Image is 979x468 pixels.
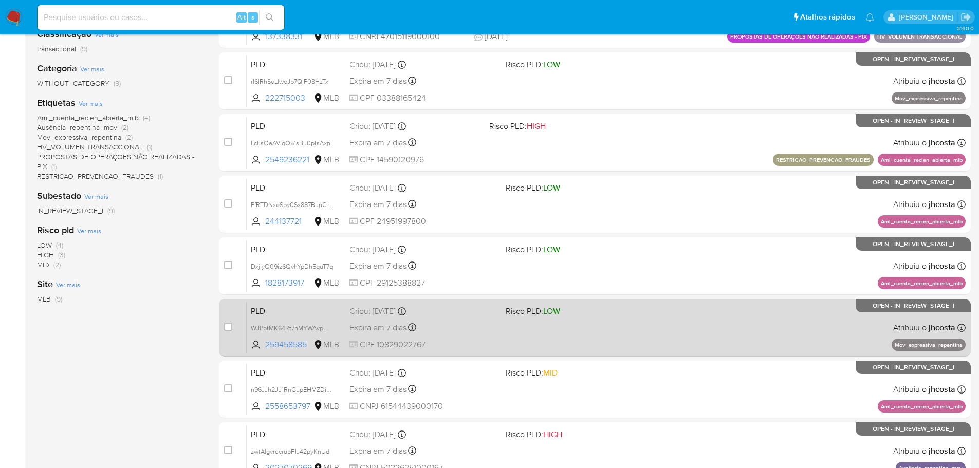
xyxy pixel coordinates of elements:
a: Notificações [865,13,874,22]
span: s [251,12,254,22]
span: Atalhos rápidos [800,12,855,23]
p: jhonata.costa@mercadolivre.com [899,12,957,22]
a: Sair [960,12,971,23]
span: Alt [237,12,246,22]
button: search-icon [259,10,280,25]
input: Pesquise usuários ou casos... [38,11,284,24]
span: 3.160.0 [957,24,974,32]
